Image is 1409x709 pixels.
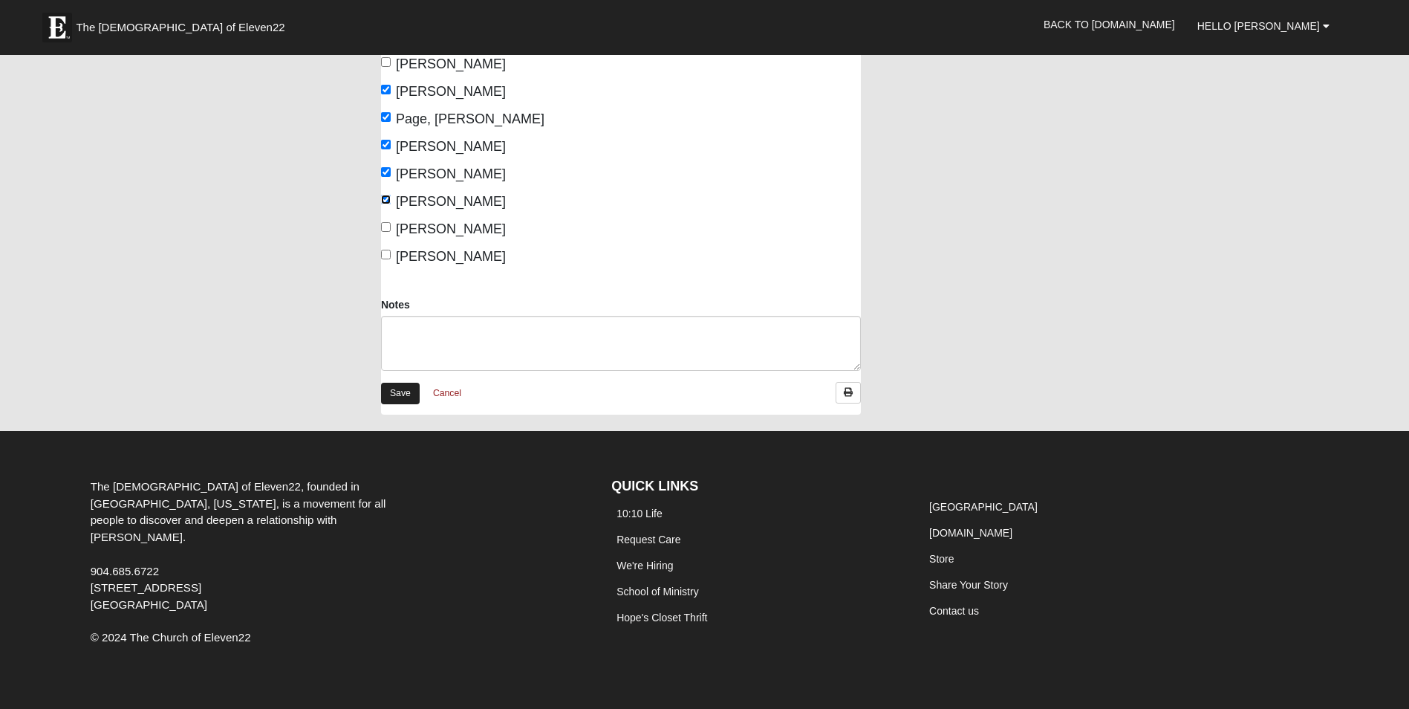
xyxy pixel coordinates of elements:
[91,598,207,611] span: [GEOGRAPHIC_DATA]
[381,250,391,259] input: [PERSON_NAME]
[929,605,979,617] a: Contact us
[396,139,506,154] span: [PERSON_NAME]
[396,249,506,264] span: [PERSON_NAME]
[929,527,1012,539] a: [DOMAIN_NAME]
[79,479,427,614] div: The [DEMOGRAPHIC_DATA] of Eleven22, founded in [GEOGRAPHIC_DATA], [US_STATE], is a movement for a...
[76,20,284,35] span: The [DEMOGRAPHIC_DATA] of Eleven22
[611,479,902,495] h4: QUICK LINKS
[381,297,410,312] label: Notes
[396,111,544,126] span: Page, [PERSON_NAME]
[836,382,861,404] a: Print Attendance Roster
[929,553,954,565] a: Store
[929,501,1038,513] a: [GEOGRAPHIC_DATA]
[42,13,72,42] img: Eleven22 logo
[1197,20,1320,32] span: Hello [PERSON_NAME]
[616,586,698,598] a: School of Ministry
[35,5,332,42] a: The [DEMOGRAPHIC_DATA] of Eleven22
[616,508,663,519] a: 10:10 Life
[616,534,680,545] a: Request Care
[616,612,707,624] a: Hope's Closet Thrift
[381,383,420,404] a: Save
[1032,6,1186,43] a: Back to [DOMAIN_NAME]
[381,195,391,204] input: [PERSON_NAME]
[396,194,506,209] span: [PERSON_NAME]
[381,167,391,177] input: [PERSON_NAME]
[396,221,506,236] span: [PERSON_NAME]
[1186,7,1341,45] a: Hello [PERSON_NAME]
[381,222,391,232] input: [PERSON_NAME]
[929,579,1008,591] a: Share Your Story
[616,560,673,572] a: We're Hiring
[91,631,251,644] span: © 2024 The Church of Eleven22
[396,166,506,181] span: [PERSON_NAME]
[381,112,391,122] input: Page, [PERSON_NAME]
[396,84,506,99] span: [PERSON_NAME]
[396,56,506,71] span: [PERSON_NAME]
[381,57,391,67] input: [PERSON_NAME]
[423,382,471,405] a: Cancel
[381,85,391,94] input: [PERSON_NAME]
[381,140,391,149] input: [PERSON_NAME]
